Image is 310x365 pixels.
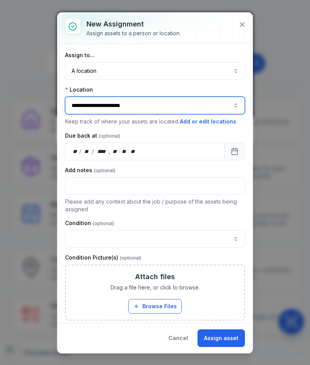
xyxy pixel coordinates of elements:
div: hour, [111,148,119,155]
div: day, [72,148,79,155]
button: Assign asset [197,329,245,347]
div: month, [82,148,92,155]
label: Condition Picture(s) [65,254,141,261]
div: / [79,148,82,155]
label: Location [65,86,93,94]
div: , [109,148,111,155]
label: Add notes [65,166,115,174]
button: Browse Files [128,299,182,314]
button: Add or edit locations [179,117,237,126]
div: am/pm, [129,148,137,155]
div: minute, [121,148,128,155]
h3: New assignment [86,19,181,30]
span: Drag a file here, or click to browse. [111,284,200,291]
div: / [92,148,95,155]
button: Calendar [224,143,245,160]
label: Condition [65,219,114,227]
label: Assign to... [65,51,95,59]
p: Please add any context about the job / purpose of the assets being assigned [65,198,245,213]
label: Due back at [65,132,120,140]
div: Assign assets to a person or location. [86,30,181,37]
button: A location [65,62,245,80]
h3: Attach files [135,271,175,282]
p: Keep track of where your assets are located. [65,117,245,126]
button: Cancel [162,329,194,347]
div: : [119,148,121,155]
div: year, [95,148,109,155]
